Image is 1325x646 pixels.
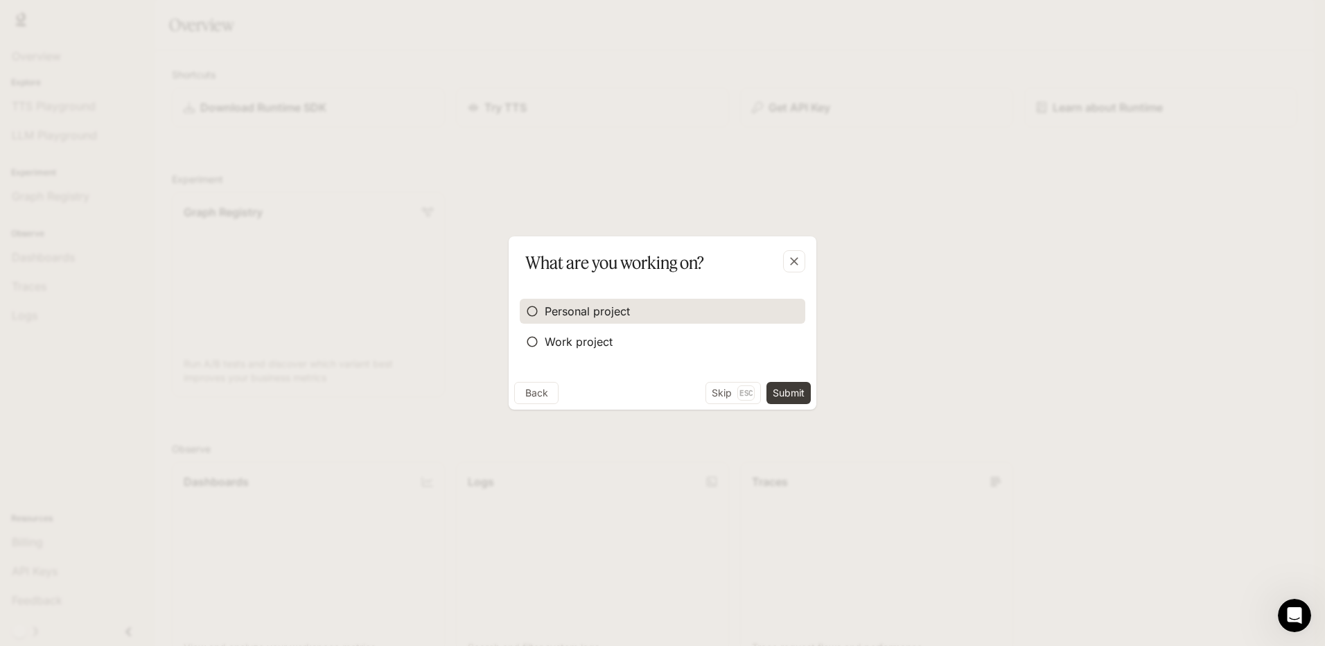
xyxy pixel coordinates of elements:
[766,382,811,404] button: Submit
[525,250,704,275] p: What are you working on?
[514,382,559,404] button: Back
[737,385,755,401] p: Esc
[545,333,613,350] span: Work project
[545,303,630,320] span: Personal project
[705,382,761,404] button: SkipEsc
[1278,599,1311,632] iframe: Intercom live chat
